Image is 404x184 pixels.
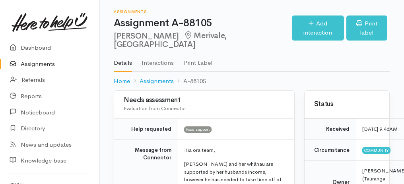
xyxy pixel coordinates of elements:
h1: Assignment A-88105 [114,17,292,29]
h3: Status [314,101,380,108]
li: A-88105 [174,77,206,86]
a: Home [114,77,130,86]
time: [DATE] 9:46AM [362,126,398,132]
span: Community [362,147,390,153]
td: Circumstance [305,139,356,161]
a: Add interaction [292,15,344,41]
a: Interactions [142,49,174,71]
h3: Needs assessment [124,97,285,104]
h6: Assignments [114,10,292,14]
h2: [PERSON_NAME] [114,31,292,49]
span: Merivale, [GEOGRAPHIC_DATA] [114,31,227,49]
nav: breadcrumb [114,72,390,91]
span: Evaluation from Connector [124,105,186,112]
a: Print Label [183,49,212,71]
a: Assignments [140,77,174,86]
p: Kia ora team, [184,146,285,154]
span: Food support [184,126,212,133]
td: Received [305,119,356,140]
a: Print label [346,15,387,41]
td: Help requested [114,119,178,140]
a: Details [114,49,132,72]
